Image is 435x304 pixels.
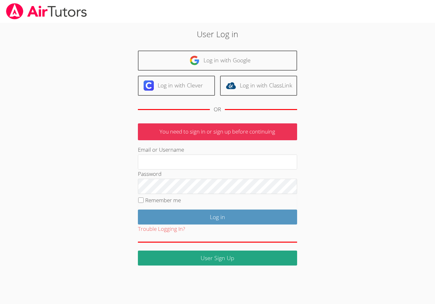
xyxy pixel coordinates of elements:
img: airtutors_banner-c4298cdbf04f3fff15de1276eac7730deb9818008684d7c2e4769d2f7ddbe033.png [5,3,88,19]
label: Remember me [145,197,181,204]
label: Password [138,170,161,177]
a: Log in with Clever [138,76,215,96]
h2: User Log in [100,28,335,40]
a: Log in with ClassLink [220,76,297,96]
img: google-logo-50288ca7cdecda66e5e0955fdab243c47b7ad437acaf1139b6f446037453330a.svg [189,55,200,66]
a: Log in with Google [138,51,297,71]
img: classlink-logo-d6bb404cc1216ec64c9a2012d9dc4662098be43eaf13dc465df04b49fa7ab582.svg [226,80,236,91]
img: clever-logo-6eab21bc6e7a338710f1a6ff85c0baf02591cd810cc4098c63d3a4b26e2feb20.svg [144,80,154,91]
a: User Sign Up [138,251,297,266]
label: Email or Username [138,146,184,153]
button: Trouble Logging In? [138,225,185,234]
div: OR [214,105,221,114]
input: Log in [138,210,297,225]
p: You need to sign in or sign up before continuing [138,123,297,140]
